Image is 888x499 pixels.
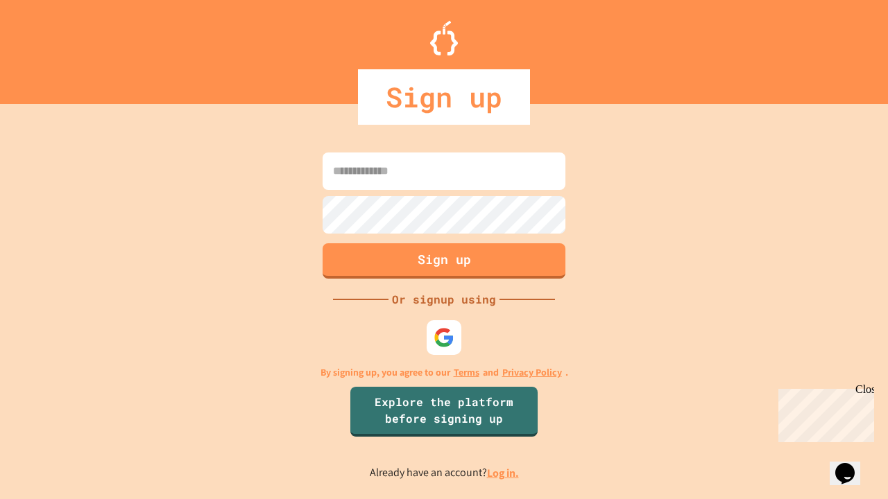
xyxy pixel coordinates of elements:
[430,21,458,55] img: Logo.svg
[454,365,479,380] a: Terms
[434,327,454,348] img: google-icon.svg
[502,365,562,380] a: Privacy Policy
[773,383,874,442] iframe: chat widget
[830,444,874,485] iframe: chat widget
[323,243,565,279] button: Sign up
[370,464,519,482] p: Already have an account?
[350,387,538,437] a: Explore the platform before signing up
[388,291,499,308] div: Or signup using
[358,69,530,125] div: Sign up
[321,365,568,380] p: By signing up, you agree to our and .
[6,6,96,88] div: Chat with us now!Close
[487,466,519,480] a: Log in.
